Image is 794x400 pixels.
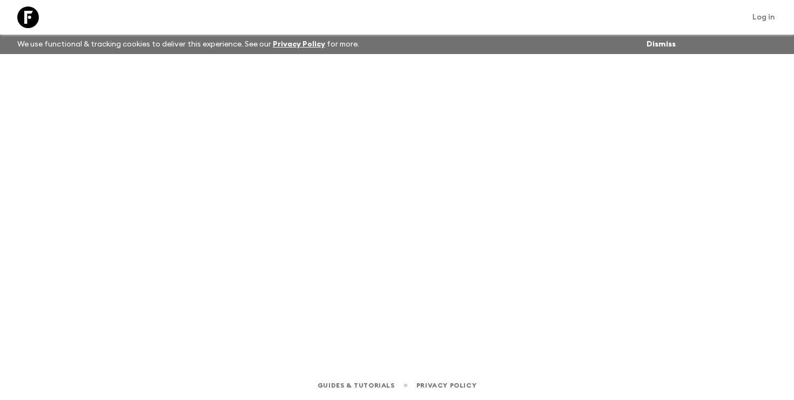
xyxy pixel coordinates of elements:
a: Guides & Tutorials [318,379,395,391]
a: Privacy Policy [273,41,325,48]
button: Dismiss [644,37,678,52]
a: Privacy Policy [416,379,476,391]
a: Log in [746,10,781,25]
p: We use functional & tracking cookies to deliver this experience. See our for more. [13,35,364,54]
